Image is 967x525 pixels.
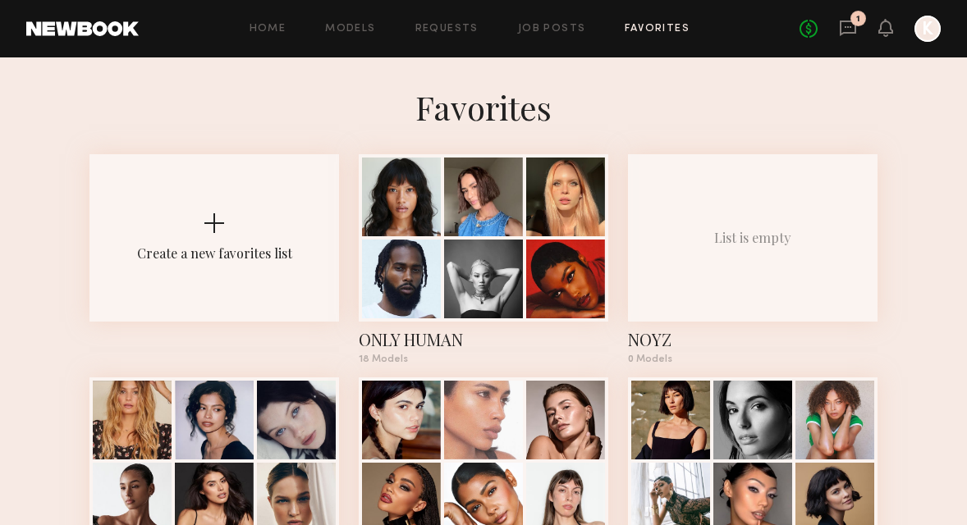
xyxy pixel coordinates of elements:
a: Home [250,24,286,34]
button: Create a new favorites list [89,154,339,377]
a: K [914,16,941,42]
div: Create a new favorites list [137,244,292,262]
a: ONLY HUMAN18 Models [359,154,608,364]
a: Requests [415,24,479,34]
a: Models [325,24,375,34]
div: 0 Models [628,354,878,364]
div: 1 [856,15,860,24]
div: NOYZ [628,328,878,351]
div: 18 Models [359,354,608,364]
div: List is empty [714,229,791,246]
div: ONLY HUMAN [359,328,608,351]
a: List is emptyNOYZ0 Models [628,154,878,364]
a: Job Posts [518,24,586,34]
a: Favorites [625,24,690,34]
a: 1 [839,19,857,39]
